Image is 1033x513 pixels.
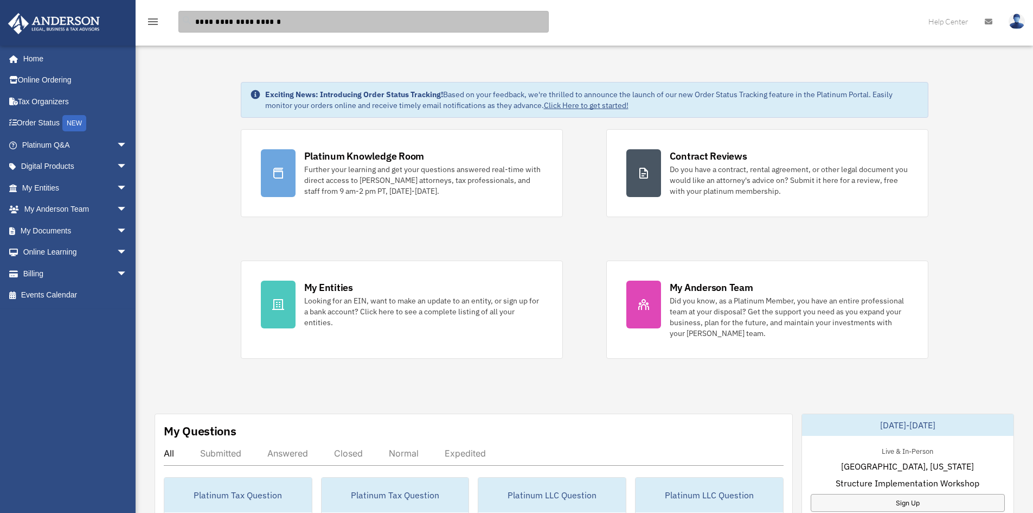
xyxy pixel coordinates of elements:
div: Platinum Tax Question [322,478,469,512]
div: Looking for an EIN, want to make an update to an entity, or sign up for a bank account? Click her... [304,295,543,328]
i: search [181,15,193,27]
span: arrow_drop_down [117,177,138,199]
span: arrow_drop_down [117,220,138,242]
a: Tax Organizers [8,91,144,112]
div: Expedited [445,448,486,459]
a: Billingarrow_drop_down [8,263,144,284]
a: Click Here to get started! [544,100,628,110]
div: Live & In-Person [873,445,942,456]
a: Home [8,48,138,69]
i: menu [146,15,159,28]
a: My Anderson Team Did you know, as a Platinum Member, you have an entire professional team at your... [606,261,928,359]
a: Online Ordering [8,69,144,91]
div: Closed [334,448,363,459]
a: menu [146,19,159,28]
div: Platinum Tax Question [164,478,312,512]
div: Platinum Knowledge Room [304,149,425,163]
div: Normal [389,448,419,459]
span: arrow_drop_down [117,156,138,178]
a: Contract Reviews Do you have a contract, rental agreement, or other legal document you would like... [606,129,928,217]
span: arrow_drop_down [117,199,138,221]
img: User Pic [1009,14,1025,29]
div: Further your learning and get your questions answered real-time with direct access to [PERSON_NAM... [304,164,543,197]
span: arrow_drop_down [117,242,138,264]
a: Platinum Knowledge Room Further your learning and get your questions answered real-time with dire... [241,129,563,217]
a: Sign Up [811,494,1005,512]
strong: Exciting News: Introducing Order Status Tracking! [265,90,443,99]
a: Events Calendar [8,284,144,306]
div: Do you have a contract, rental agreement, or other legal document you would like an attorney's ad... [670,164,908,197]
div: Submitted [200,448,241,459]
div: Contract Reviews [670,149,747,163]
span: Structure Implementation Workshop [836,477,979,490]
a: Order StatusNEW [8,112,144,135]
div: All [164,448,174,459]
a: My Entitiesarrow_drop_down [8,177,144,199]
a: Platinum Q&Aarrow_drop_down [8,134,144,156]
div: [DATE]-[DATE] [802,414,1013,436]
span: arrow_drop_down [117,263,138,285]
div: My Entities [304,281,353,294]
span: [GEOGRAPHIC_DATA], [US_STATE] [841,460,974,473]
a: My Entities Looking for an EIN, want to make an update to an entity, or sign up for a bank accoun... [241,261,563,359]
a: My Anderson Teamarrow_drop_down [8,199,144,220]
span: arrow_drop_down [117,134,138,156]
div: My Anderson Team [670,281,753,294]
div: NEW [62,115,86,131]
div: Platinum LLC Question [636,478,783,512]
img: Anderson Advisors Platinum Portal [5,13,103,34]
a: My Documentsarrow_drop_down [8,220,144,242]
div: Answered [267,448,308,459]
div: Did you know, as a Platinum Member, you have an entire professional team at your disposal? Get th... [670,295,908,339]
a: Digital Productsarrow_drop_down [8,156,144,178]
div: Platinum LLC Question [478,478,626,512]
div: Based on your feedback, we're thrilled to announce the launch of our new Order Status Tracking fe... [265,89,919,111]
div: My Questions [164,423,236,439]
a: Online Learningarrow_drop_down [8,242,144,263]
